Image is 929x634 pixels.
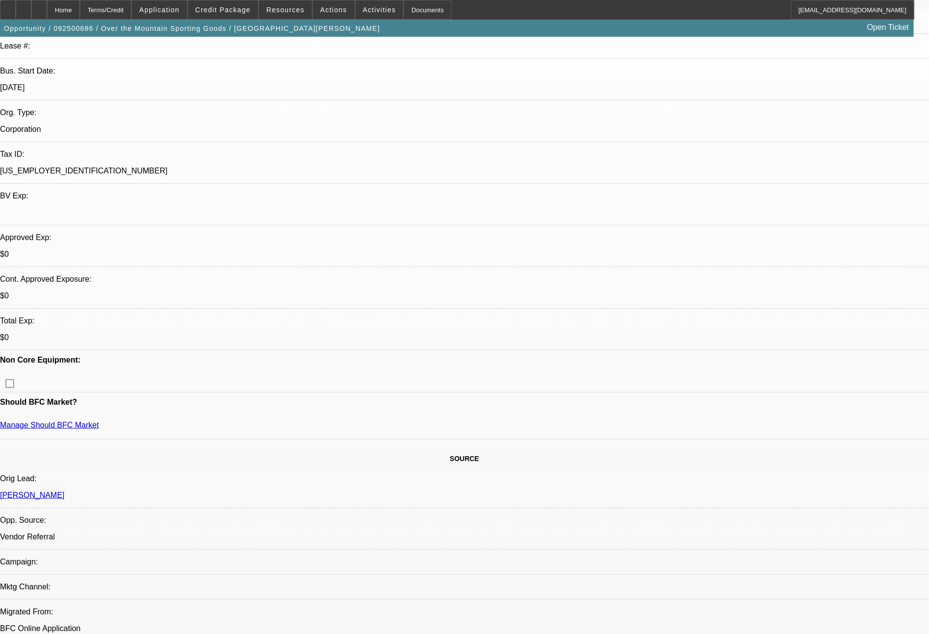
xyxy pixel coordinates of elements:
[188,0,258,19] button: Credit Package
[139,6,179,14] span: Application
[356,0,404,19] button: Activities
[259,0,312,19] button: Resources
[132,0,187,19] button: Application
[363,6,396,14] span: Activities
[320,6,347,14] span: Actions
[450,455,479,463] span: SOURCE
[313,0,355,19] button: Actions
[195,6,251,14] span: Credit Package
[266,6,305,14] span: Resources
[4,24,380,32] span: Opportunity / 092500686 / Over the Mountain Sporting Goods / [GEOGRAPHIC_DATA][PERSON_NAME]
[863,19,913,36] a: Open Ticket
